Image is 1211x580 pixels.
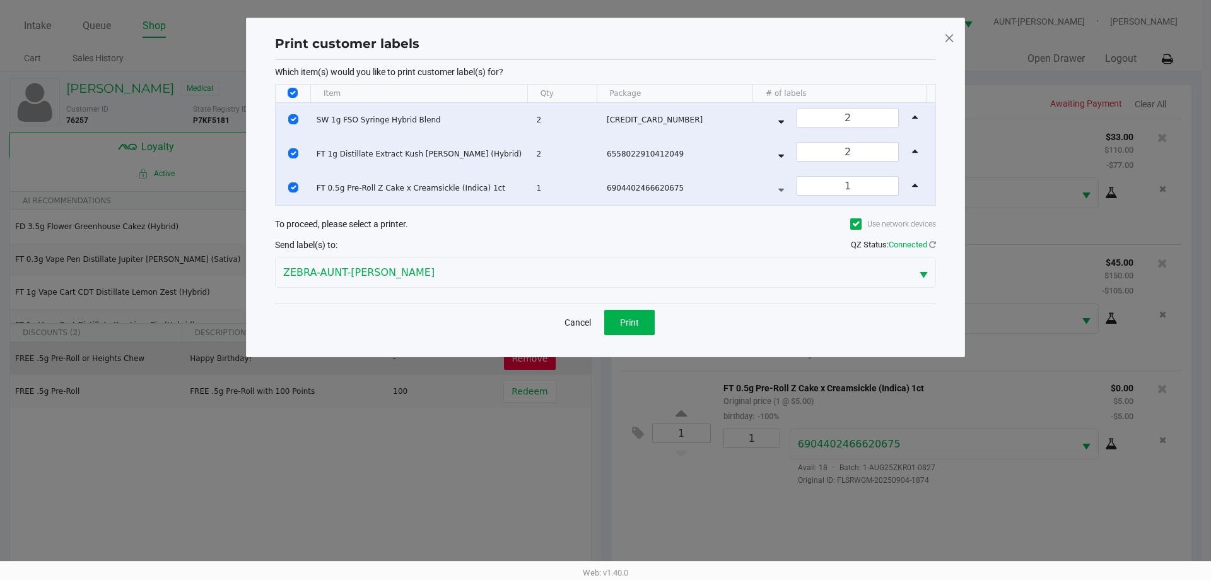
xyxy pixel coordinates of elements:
[527,85,597,103] th: Qty
[288,182,298,192] input: Select Row
[310,85,527,103] th: Item
[601,137,759,171] td: 6558022910412049
[889,240,927,249] span: Connected
[276,85,935,205] div: Data table
[288,114,298,124] input: Select Row
[620,317,639,328] span: Print
[601,171,759,205] td: 6904402466620675
[530,137,601,171] td: 2
[911,257,935,287] button: Select
[604,310,655,335] button: Print
[311,103,531,137] td: SW 1g FSO Syringe Hybrid Blend
[275,66,936,78] p: Which item(s) would you like to print customer label(s) for?
[288,148,298,158] input: Select Row
[275,219,408,229] span: To proceed, please select a printer.
[530,171,601,205] td: 1
[275,34,419,53] h1: Print customer labels
[851,240,936,249] span: QZ Status:
[288,88,298,98] input: Select All Rows
[597,85,752,103] th: Package
[601,103,759,137] td: [CREDIT_CARD_NUMBER]
[556,310,599,335] button: Cancel
[530,103,601,137] td: 2
[752,85,926,103] th: # of labels
[850,218,936,230] label: Use network devices
[275,240,337,250] span: Send label(s) to:
[583,568,628,577] span: Web: v1.40.0
[311,137,531,171] td: FT 1g Distillate Extract Kush [PERSON_NAME] (Hybrid)
[311,171,531,205] td: FT 0.5g Pre-Roll Z Cake x Creamsickle (Indica) 1ct
[283,265,904,280] span: ZEBRA-AUNT-[PERSON_NAME]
